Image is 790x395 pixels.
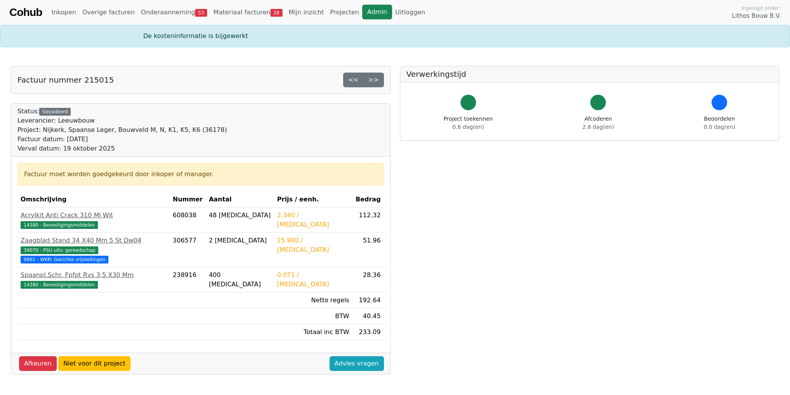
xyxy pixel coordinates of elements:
a: << [343,73,364,87]
div: 0.071 / [MEDICAL_DATA] [277,270,349,289]
a: Zaagblad Stand 34 X40 Mm 5 St Dw0439070 - PSU uitv. gereedschap 9901 - WKR: Gerichte vrijstellingen [21,236,167,264]
a: Niet voor dit project [58,356,131,371]
th: Aantal [206,192,274,208]
td: 306577 [170,233,206,267]
span: Ingelogd onder: [741,4,781,12]
div: Afcoderen [582,115,614,131]
th: Omschrijving [17,192,170,208]
h5: Verwerkingstijd [406,69,773,79]
div: Zaagblad Stand 34 X40 Mm 5 St Dw04 [21,236,167,245]
th: Prijs / eenh. [274,192,352,208]
div: 48 [MEDICAL_DATA] [209,211,271,220]
a: Overige facturen [79,5,138,20]
a: Onderaanneming53 [138,5,210,20]
td: 28.36 [352,267,384,293]
div: 2.340 / [MEDICAL_DATA] [277,211,349,229]
td: 608038 [170,208,206,233]
a: Mijn inzicht [286,5,327,20]
div: Project toekennen [444,115,493,131]
span: 2.8 dag(en) [582,124,614,130]
a: Inkopen [48,5,79,20]
div: Factuur datum: [DATE] [17,135,227,144]
a: Afkeuren [19,356,57,371]
div: Verval datum: 19 oktober 2025 [17,144,227,153]
a: >> [363,73,384,87]
span: 9901 - WKR: Gerichte vrijstellingen [21,256,108,263]
div: Spaanpl.Schr. Fpfpt Rvs 3,5 X30 Mm [21,270,167,280]
a: Uitloggen [392,5,428,20]
a: Admin [362,5,392,19]
div: Beoordelen [704,115,735,131]
a: Advies vragen [330,356,384,371]
div: De kosteninformatie is bijgewerkt [139,31,652,41]
span: 14380 - Bevestigingsmiddelen [21,221,98,229]
a: Spaanpl.Schr. Fpfpt Rvs 3,5 X30 Mm14380 - Bevestigingsmiddelen [21,270,167,289]
span: 53 [195,9,207,17]
a: Projecten [327,5,362,20]
h5: Factuur nummer 215015 [17,75,114,85]
td: 112.32 [352,208,384,233]
div: 25.980 / [MEDICAL_DATA] [277,236,349,255]
th: Nummer [170,192,206,208]
span: 28 [270,9,283,17]
a: Materiaal facturen28 [210,5,286,20]
a: Acrylkit Anti Crack 310 Ml Wit14380 - Bevestigingsmiddelen [21,211,167,229]
td: 51.96 [352,233,384,267]
td: 192.64 [352,293,384,308]
td: 40.45 [352,308,384,324]
td: Netto regels [274,293,352,308]
div: Gecodeerd [39,108,71,116]
div: Project: Nijkerk, Spaanse Leger, Bouwveld M, N, K1, K5, K6 (36178) [17,125,227,135]
div: Factuur moet worden goedgekeurd door inkoper of manager. [24,170,377,179]
div: Leverancier: Leeuwbouw [17,116,227,125]
td: 238916 [170,267,206,293]
div: Acrylkit Anti Crack 310 Ml Wit [21,211,167,220]
span: 14380 - Bevestigingsmiddelen [21,281,98,289]
span: Lithos Bouw B.V. [732,12,781,21]
td: BTW [274,308,352,324]
td: 233.09 [352,324,384,340]
div: Status: [17,107,227,153]
div: 400 [MEDICAL_DATA] [209,270,271,289]
th: Bedrag [352,192,384,208]
span: 0.0 dag(en) [704,124,735,130]
div: 2 [MEDICAL_DATA] [209,236,271,245]
span: 0.6 dag(en) [452,124,484,130]
span: 39070 - PSU uitv. gereedschap [21,246,98,254]
a: Cohub [9,3,42,22]
td: Totaal inc BTW [274,324,352,340]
